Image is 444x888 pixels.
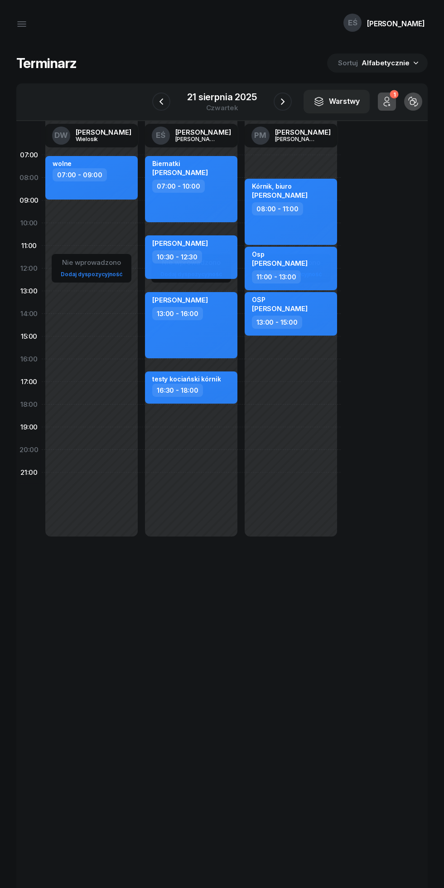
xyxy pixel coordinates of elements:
[53,168,107,181] div: 07:00 - 09:00
[16,416,42,439] div: 19:00
[16,257,42,280] div: 12:00
[16,212,42,234] div: 10:00
[76,129,131,136] div: [PERSON_NAME]
[175,136,219,142] div: [PERSON_NAME]
[152,160,208,167] div: Biernatki
[16,55,77,71] h1: Terminarz
[152,296,208,304] span: [PERSON_NAME]
[152,250,202,263] div: 10:30 - 12:30
[156,132,165,139] span: EŚ
[45,124,139,147] a: DW[PERSON_NAME]Wielosik
[252,191,308,200] span: [PERSON_NAME]
[16,234,42,257] div: 11:00
[362,59,410,67] span: Alfabetycznie
[378,93,396,111] button: 1
[16,303,42,325] div: 14:00
[152,375,221,383] div: testy kociański kórnik
[16,144,42,166] div: 07:00
[152,384,203,397] div: 16:30 - 18:00
[254,132,266,139] span: PM
[367,20,425,27] div: [PERSON_NAME]
[314,96,360,107] div: Warstwy
[152,168,208,177] span: [PERSON_NAME]
[348,19,357,27] span: EŚ
[53,160,72,167] div: wolne
[145,124,238,147] a: EŚ[PERSON_NAME][PERSON_NAME]
[327,54,428,73] button: Sortuj Alfabetycznie
[16,325,42,348] div: 15:00
[16,348,42,371] div: 16:00
[252,259,308,268] span: [PERSON_NAME]
[390,90,398,99] div: 1
[244,124,338,147] a: PM[PERSON_NAME][PERSON_NAME]
[275,129,331,136] div: [PERSON_NAME]
[16,166,42,189] div: 08:00
[252,296,308,303] div: OSP
[16,393,42,416] div: 18:00
[275,136,319,142] div: [PERSON_NAME]
[16,439,42,461] div: 20:00
[16,461,42,484] div: 21:00
[252,316,302,329] div: 13:00 - 15:00
[175,129,231,136] div: [PERSON_NAME]
[304,90,370,113] button: Warstwy
[76,136,119,142] div: Wielosik
[338,57,360,69] span: Sortuj
[152,180,205,193] div: 07:00 - 10:00
[252,270,301,283] div: 11:00 - 13:00
[252,304,308,313] span: [PERSON_NAME]
[187,93,256,102] div: 21 sierpnia 2025
[57,257,126,268] div: Nie wprowadzono
[57,269,126,279] a: Dodaj dyspozycyjność
[16,371,42,393] div: 17:00
[152,239,208,248] span: [PERSON_NAME]
[187,104,256,111] div: czwartek
[252,202,303,215] div: 08:00 - 11:00
[57,255,126,282] button: Nie wprowadzonoDodaj dyspozycyjność
[252,182,308,190] div: Kórnik, biuro
[16,189,42,212] div: 09:00
[16,280,42,303] div: 13:00
[252,250,308,258] div: Osp
[152,307,203,320] div: 13:00 - 16:00
[54,132,68,139] span: DW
